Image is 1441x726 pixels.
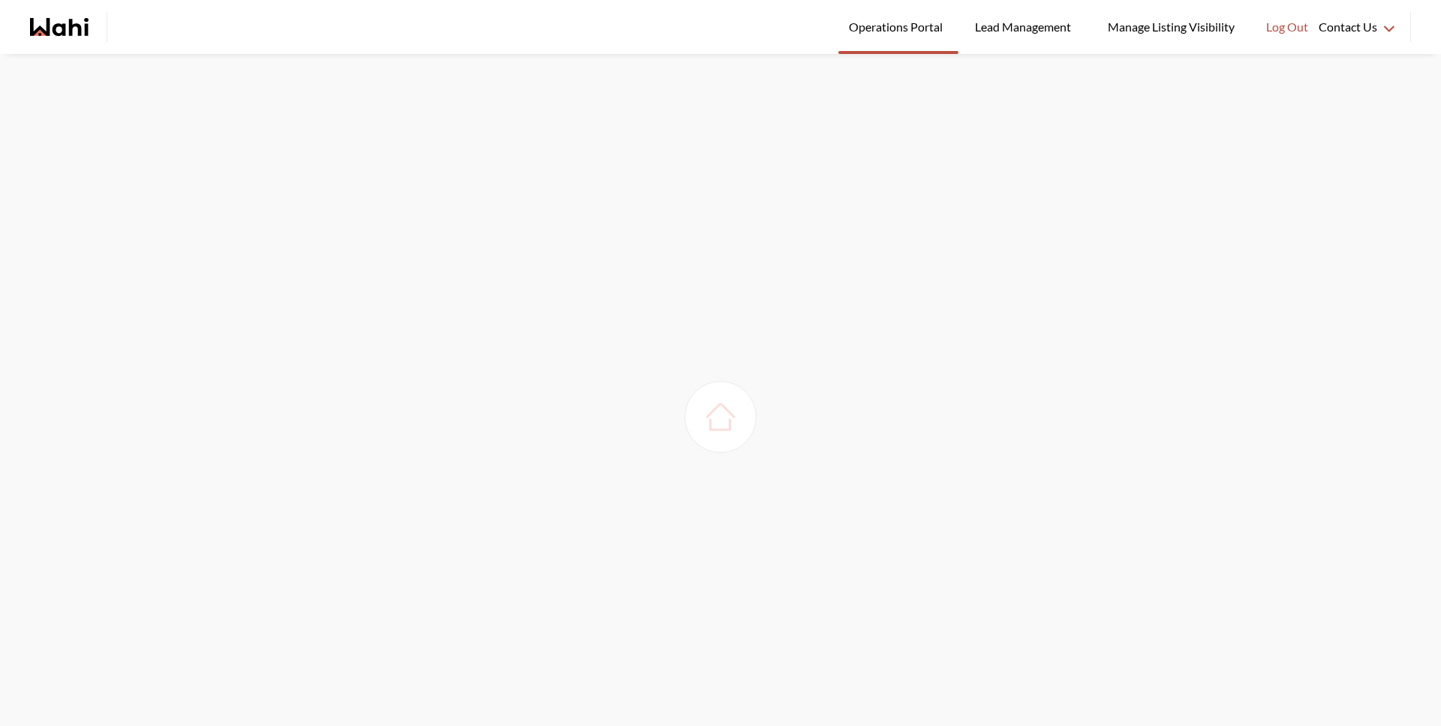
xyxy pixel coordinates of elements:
a: Wahi homepage [30,18,89,36]
img: loading house image [699,396,742,438]
span: Operations Portal [849,17,948,37]
span: Log Out [1266,17,1308,37]
span: Manage Listing Visibility [1103,17,1239,37]
span: Lead Management [975,17,1076,37]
